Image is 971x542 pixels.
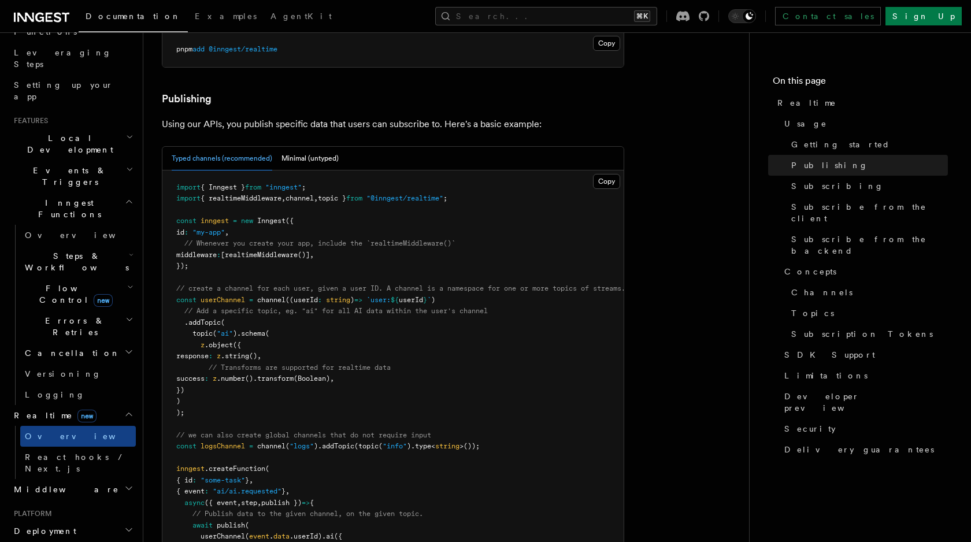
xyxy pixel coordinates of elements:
[213,329,217,337] span: (
[14,48,112,69] span: Leveraging Steps
[423,296,427,304] span: }
[20,447,136,479] a: React hooks / Next.js
[791,233,948,257] span: Subscribe from the backend
[192,476,197,484] span: :
[784,370,868,381] span: Limitations
[9,426,136,479] div: Realtimenew
[14,80,113,101] span: Setting up your app
[217,251,221,259] span: :
[205,487,209,495] span: :
[399,296,423,304] span: userId
[784,423,836,435] span: Security
[9,42,136,75] a: Leveraging Steps
[634,10,650,22] kbd: ⌘K
[192,228,225,236] span: "my-app"
[791,307,834,319] span: Topics
[787,324,948,344] a: Subscription Tokens
[176,284,625,292] span: // create a channel for each user, given a user ID. A channel is a namespace for one or more topi...
[25,452,127,473] span: React hooks / Next.js
[249,442,253,450] span: =
[780,439,948,460] a: Delivery guarantees
[184,307,488,315] span: // Add a specific topic, eg. "ai" for all AI data within the user's channel
[205,465,265,473] span: .createFunction
[176,217,197,225] span: const
[791,287,853,298] span: Channels
[354,442,358,450] span: (
[20,278,136,310] button: Flow Controlnew
[253,374,294,383] span: .transform
[787,155,948,176] a: Publishing
[20,363,136,384] a: Versioning
[314,194,318,202] span: ,
[25,369,101,378] span: Versioning
[209,45,277,53] span: @inngest/realtime
[188,3,264,31] a: Examples
[780,418,948,439] a: Security
[9,116,48,125] span: Features
[379,442,383,450] span: (
[780,261,948,282] a: Concepts
[184,228,188,236] span: :
[9,197,125,220] span: Inngest Functions
[290,532,322,540] span: .userId)
[213,487,281,495] span: "ai/ai.requested"
[9,225,136,405] div: Inngest Functions
[184,318,221,326] span: .addTopic
[192,329,213,337] span: topic
[728,9,756,23] button: Toggle dark mode
[310,499,314,507] span: {
[20,283,127,306] span: Flow Control
[314,442,318,450] span: )
[318,194,346,202] span: topic }
[346,194,362,202] span: from
[20,384,136,405] a: Logging
[176,251,217,259] span: middleware
[787,134,948,155] a: Getting started
[286,487,290,495] span: ,
[9,410,97,421] span: Realtime
[354,296,362,304] span: =>
[209,363,391,372] span: // Transforms are supported for realtime data
[302,499,310,507] span: =>
[593,36,620,51] button: Copy
[162,116,624,132] p: Using our APIs, you publish specific data that users can subscribe to. Here's a basic example:
[791,159,868,171] span: Publishing
[249,296,253,304] span: =
[358,442,379,450] span: topic
[20,347,120,359] span: Cancellation
[201,183,245,191] span: { Inngest }
[773,92,948,113] a: Realtime
[176,194,201,202] span: import
[383,442,407,450] span: "info"
[176,296,197,304] span: const
[407,442,411,450] span: )
[294,374,330,383] span: (Boolean)
[184,239,455,247] span: // Whenever you create your app, include the `realtimeMiddleware()`
[245,374,253,383] span: ()
[787,176,948,196] a: Subscribing
[318,296,322,304] span: :
[261,499,302,507] span: publish })
[172,147,272,170] button: Typed channels (recommended)
[20,225,136,246] a: Overview
[192,521,213,529] span: await
[366,296,391,304] span: `user:
[176,228,184,236] span: id
[201,296,245,304] span: userChannel
[176,262,188,270] span: });
[201,194,281,202] span: { realtimeMiddleware
[94,294,113,307] span: new
[86,12,181,21] span: Documentation
[431,296,435,304] span: )
[192,510,423,518] span: // Publish data to the given channel, on the given topic.
[20,250,129,273] span: Steps & Workflows
[459,442,480,450] span: >());
[9,132,126,155] span: Local Development
[9,521,136,541] button: Deployment
[245,476,249,484] span: }
[162,91,212,107] a: Publishing
[286,296,318,304] span: ((userId
[233,217,237,225] span: =
[257,217,286,225] span: Inngest
[201,532,245,540] span: userChannel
